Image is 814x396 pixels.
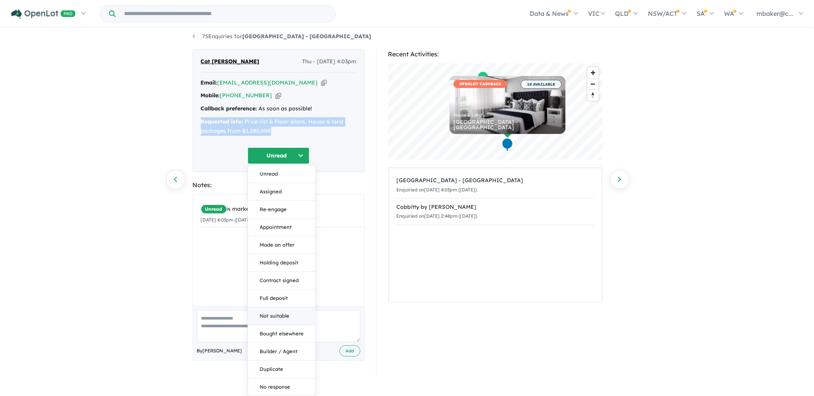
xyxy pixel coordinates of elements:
button: Holding deposit [248,254,315,272]
strong: [GEOGRAPHIC_DATA] - [GEOGRAPHIC_DATA] [243,33,372,40]
button: Bought elsewhere [248,325,315,343]
button: Add [340,345,360,357]
a: [GEOGRAPHIC_DATA] - [GEOGRAPHIC_DATA]Enquiried on[DATE] 4:03pm ([DATE]) [397,172,594,199]
button: Assigned [248,183,315,201]
button: Reset bearing to north [588,90,599,101]
a: [EMAIL_ADDRESS][DOMAIN_NAME] [218,79,318,86]
span: OPENLOT CASHBACK [454,80,507,88]
span: 18 AVAILABLE [521,80,562,89]
div: [GEOGRAPHIC_DATA] - [GEOGRAPHIC_DATA] [454,119,562,130]
span: By [PERSON_NAME] [197,347,242,355]
strong: Requested info: [201,118,243,125]
strong: Email: [201,79,218,86]
span: Thu - [DATE] 4:03pm [302,57,357,66]
small: Enquiried on [DATE] 4:03pm ([DATE]) [397,187,477,193]
a: Cobbitty by [PERSON_NAME]Enquiried on[DATE] 2:48pm ([DATE]) [397,198,594,225]
div: House & Land [454,113,562,117]
canvas: Map [388,63,603,160]
button: Contract signed [248,272,315,289]
div: As soon as possible! [201,104,357,113]
button: Copy [275,91,281,100]
button: Zoom in [588,67,599,78]
div: Map marker [501,138,513,152]
button: Duplicate [248,360,315,378]
strong: Callback preference: [201,105,257,112]
button: Appointment [248,218,315,236]
div: Map marker [477,71,489,85]
button: Full deposit [248,289,315,307]
button: Copy [321,79,327,87]
img: Openlot PRO Logo White [11,9,76,19]
input: Try estate name, suburb, builder or developer [117,5,334,22]
nav: breadcrumb [193,32,622,41]
span: Cat [PERSON_NAME] [201,57,260,66]
button: Unread [248,147,309,164]
small: Enquiried on [DATE] 2:48pm ([DATE]) [397,213,478,219]
a: OPENLOT CASHBACK 18 AVAILABLE House & Land [GEOGRAPHIC_DATA] - [GEOGRAPHIC_DATA] [450,76,566,134]
button: Zoom out [588,78,599,90]
button: Made an offer [248,236,315,254]
div: [GEOGRAPHIC_DATA] - [GEOGRAPHIC_DATA] [397,176,594,185]
a: 75Enquiries for[GEOGRAPHIC_DATA] - [GEOGRAPHIC_DATA] [193,33,372,40]
button: No response [248,378,315,396]
span: Unread [201,205,227,214]
strong: Mobile: [201,92,220,99]
small: [DATE] 4:03pm ([DATE]) [201,217,253,223]
button: Unread [248,165,315,183]
div: Unread [248,165,316,396]
button: Builder / Agent [248,343,315,360]
span: Zoom out [588,79,599,90]
div: is marked. [201,205,363,214]
div: Cobbitty by [PERSON_NAME] [397,203,594,212]
button: Not suitable [248,307,315,325]
div: Recent Activities: [388,49,603,59]
div: Price-list & Floor-plans, House & land packages from $1,283,000 [201,117,357,136]
button: Re-engage [248,201,315,218]
span: mbaker@c... [757,10,794,17]
div: Notes: [193,180,365,190]
a: [PHONE_NUMBER] [220,92,272,99]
